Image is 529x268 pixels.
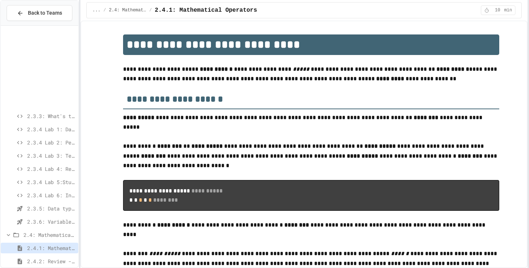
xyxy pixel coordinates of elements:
[155,6,257,15] span: 2.4.1: Mathematical Operators
[28,9,62,17] span: Back to Teams
[103,7,106,13] span: /
[27,139,75,146] span: 2.3.4 Lab 2: Pet Name Keeper
[24,231,75,239] span: 2.4: Mathematical Operators
[109,7,147,13] span: 2.4: Mathematical Operators
[27,125,75,133] span: 2.3.4 Lab 1: Data Mix-Up Fix
[498,239,522,261] iframe: chat widget
[27,218,75,225] span: 2.3.6: Variables-Quiz
[27,152,75,159] span: 2.3.4 Lab 3: Temperature Converter
[27,257,75,265] span: 2.4.2: Review - Mathematical Operators
[27,165,75,173] span: 2.3.4 Lab 4: Recipe Calculator
[468,207,522,238] iframe: chat widget
[27,178,75,186] span: 2.3.4 Lab 5:Student ID Scanner
[27,191,75,199] span: 2.3.4 Lab 6: Inventory Organizer
[27,112,75,120] span: 2.3.3: What's the Type?
[149,7,152,13] span: /
[504,7,512,13] span: min
[7,5,72,21] button: Back to Teams
[27,205,75,212] span: 2.3.5: Data types-Quiz
[27,244,75,252] span: 2.4.1: Mathematical Operators
[93,7,101,13] span: ...
[492,7,503,13] span: 10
